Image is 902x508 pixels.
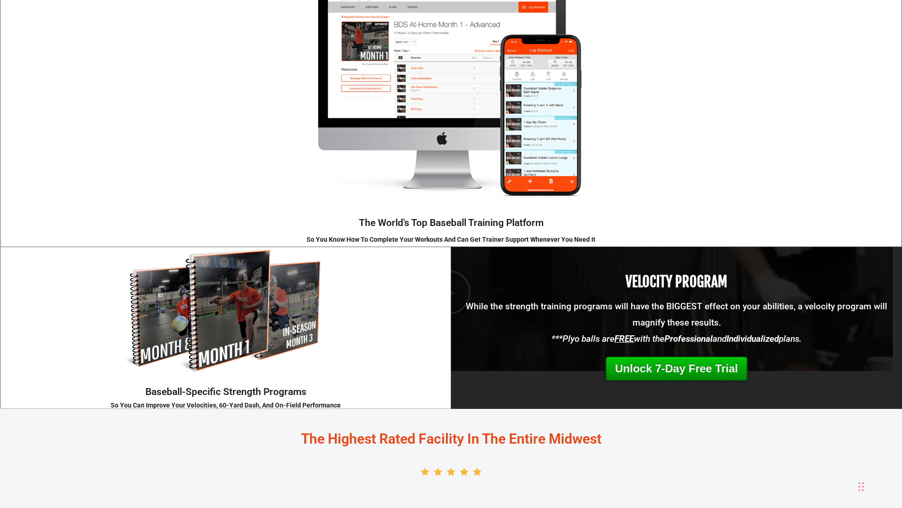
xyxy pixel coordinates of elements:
[416,437,486,506] img: 5-Stars-4
[551,333,802,344] em: ***Plyo balls are with the and plans.
[606,357,747,381] a: Unlock 7-Day Free Trial
[1,218,901,228] h3: The World's Top Baseball Training Platform
[451,298,902,331] p: While the strength training programs will have the BIGGEST effect on your abilities, a velocity p...
[451,275,902,288] h3: VELOCITY PROGRAM
[192,432,710,446] h2: The Highest Rated Facility In The Entire Midwest
[727,333,779,344] strong: Individualized
[1,387,451,397] h3: Baseball-Specific Strength Programs
[116,245,336,377] img: Strength-Program-Mockup
[1,233,901,245] div: So You Know How To Complete Your Workouts And Can Get Trainer Support Whenever You Need It
[1,399,451,411] div: So You Can Improve Your Velocities, 60-Yard Dash, And On-Field Performance
[765,408,902,508] iframe: Chat Widget
[858,473,864,501] div: Drag
[664,333,713,344] strong: Professional
[614,333,634,344] strong: FREE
